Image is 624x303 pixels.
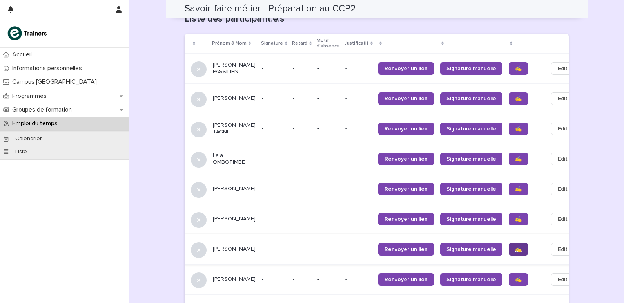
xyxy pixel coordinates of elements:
[293,274,296,283] p: -
[317,186,339,192] p: -
[185,53,587,83] tr: [PERSON_NAME] PASSILIEN--- --Renvoyer un lienSignature manuelle✍️Edit
[345,216,372,222] p: -
[213,246,256,252] p: [PERSON_NAME]
[293,184,296,192] p: -
[317,246,339,252] p: -
[551,153,574,165] button: Edit
[509,153,528,165] a: ✍️
[378,213,434,225] a: Renvoyer un lien
[262,216,287,222] p: -
[509,213,528,225] a: ✍️
[515,186,522,192] span: ✍️
[213,186,256,192] p: [PERSON_NAME]
[378,92,434,105] a: Renvoyer un lien
[185,264,587,294] tr: [PERSON_NAME]--- --Renvoyer un lienSignature manuelle✍️Edit
[558,125,568,133] span: Edit
[558,276,568,283] span: Edit
[378,243,434,256] a: Renvoyer un lien
[385,156,428,162] span: Renvoyer un lien
[509,183,528,195] a: ✍️
[185,114,587,144] tr: [PERSON_NAME] TAGNE--- --Renvoyer un lienSignature manuelle✍️Edit
[345,95,372,102] p: -
[262,125,287,132] p: -
[378,273,434,286] a: Renvoyer un lien
[185,144,587,174] tr: Lala OMBOTIMBE--- --Renvoyer un lienSignature manuelle✍️Edit
[558,215,568,223] span: Edit
[385,96,428,101] span: Renvoyer un lien
[262,95,287,102] p: -
[317,216,339,222] p: -
[9,51,38,58] p: Accueil
[446,186,496,192] span: Signature manuelle
[551,213,574,225] button: Edit
[446,247,496,252] span: Signature manuelle
[9,78,103,86] p: Campus [GEOGRAPHIC_DATA]
[446,156,496,162] span: Signature manuelle
[515,247,522,252] span: ✍️
[515,277,522,282] span: ✍️
[515,216,522,222] span: ✍️
[212,39,247,48] p: Prénom & Nom
[385,216,428,222] span: Renvoyer un lien
[515,126,522,132] span: ✍️
[440,62,502,75] a: Signature manuelle
[262,65,287,72] p: -
[185,234,587,264] tr: [PERSON_NAME]--- --Renvoyer un lienSignature manuelle✍️Edit
[345,246,372,252] p: -
[378,62,434,75] a: Renvoyer un lien
[9,120,64,127] p: Emploi du temps
[551,273,574,286] button: Edit
[509,92,528,105] a: ✍️
[213,95,256,102] p: [PERSON_NAME]
[9,92,53,100] p: Programmes
[9,135,48,142] p: Calendrier
[446,126,496,132] span: Signature manuelle
[317,155,339,162] p: -
[378,123,434,135] a: Renvoyer un lien
[446,66,496,71] span: Signature manuelle
[446,216,496,222] span: Signature manuelle
[509,243,528,256] a: ✍️
[440,213,502,225] a: Signature manuelle
[385,66,428,71] span: Renvoyer un lien
[345,276,372,283] p: -
[558,185,568,193] span: Edit
[185,204,587,234] tr: [PERSON_NAME]--- --Renvoyer un lienSignature manuelle✍️Edit
[345,186,372,192] p: -
[509,123,528,135] a: ✍️
[317,36,340,51] p: Motif d'absence
[440,183,502,195] a: Signature manuelle
[317,276,339,283] p: -
[385,126,428,132] span: Renvoyer un lien
[262,155,287,162] p: -
[317,125,339,132] p: -
[446,277,496,282] span: Signature manuelle
[551,243,574,256] button: Edit
[9,65,88,72] p: Informations personnelles
[509,273,528,286] a: ✍️
[385,247,428,252] span: Renvoyer un lien
[440,92,502,105] a: Signature manuelle
[345,155,372,162] p: -
[385,186,428,192] span: Renvoyer un lien
[558,95,568,103] span: Edit
[185,3,356,14] h2: Savoir-faire métier - Préparation au CCP2
[9,148,33,155] p: Liste
[378,153,434,165] a: Renvoyer un lien
[9,106,78,114] p: Groupes de formation
[551,183,574,195] button: Edit
[515,156,522,162] span: ✍️
[509,62,528,75] a: ✍️
[262,246,287,252] p: -
[293,124,296,132] p: -
[293,214,296,222] p: -
[293,63,296,72] p: -
[213,276,256,283] p: [PERSON_NAME]
[558,245,568,253] span: Edit
[6,25,49,41] img: K0CqGN7SDeD6s4JG8KQk
[345,39,368,48] p: Justificatif
[185,174,587,204] tr: [PERSON_NAME]--- --Renvoyer un lienSignature manuelle✍️Edit
[558,65,568,72] span: Edit
[440,153,502,165] a: Signature manuelle
[440,123,502,135] a: Signature manuelle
